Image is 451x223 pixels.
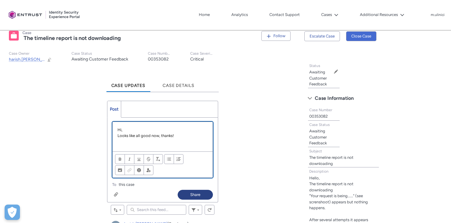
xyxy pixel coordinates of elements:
span: Subject [309,149,322,153]
button: Strikethrough [144,154,153,164]
button: @Mention people and groups [144,165,153,175]
ul: Format text [115,154,163,164]
button: Case Information [305,93,382,103]
a: Case Updates [106,75,151,92]
records-entity-label: Case [22,30,31,35]
span: Post [110,107,118,112]
span: Status [309,64,320,68]
p: m.ulinici [431,13,445,17]
span: Case Number [309,108,332,112]
lightning-formatted-text: Awaiting Customer Feedback [309,70,327,86]
lightning-formatted-text: The timeline report is not downloading [309,155,353,166]
lightning-formatted-text: 00353082 [148,57,169,62]
button: Refresh this feed [205,205,214,215]
button: Italic [125,154,134,164]
lightning-formatted-text: Awaiting Customer Feedback [71,57,128,62]
span: Case Status [309,123,330,127]
button: Close Case [346,31,376,41]
p: Case Owner [9,51,52,56]
button: Follow [261,31,291,41]
button: Link [125,165,134,175]
ul: Insert content [115,165,153,175]
button: Insert Emoji [134,165,144,175]
a: Home [197,10,211,19]
span: Description [309,169,329,174]
p: Looks like all good now, thanks! [118,133,208,139]
span: harish.[PERSON_NAME] [9,57,56,62]
p: Case Status [71,51,128,56]
button: Bold [115,154,125,164]
div: Cookie Preferences [5,205,20,220]
span: Follow [273,33,285,38]
button: Remove Formatting [153,154,163,164]
button: Open Preferences [5,205,20,220]
p: Case Severity [190,51,213,56]
p: Hi, [118,127,208,133]
ul: Align text [164,154,183,164]
lightning-formatted-text: Awaiting Customer Feedback [309,129,327,145]
span: Case Updates [111,83,146,88]
button: Underline [134,154,144,164]
button: Change Owner [47,57,52,62]
lightning-formatted-text: The timeline report is not downloading [24,35,121,41]
button: Escalate Case [304,31,340,41]
p: Case Number [148,51,171,56]
button: Share [178,190,213,200]
button: Bulleted List [164,154,174,164]
button: Additional Resources [358,10,406,19]
a: Post [107,101,121,117]
a: Analytics, opens in new tab [230,10,249,19]
input: Search this feed... [127,205,187,215]
button: User Profile m.ulinici [430,11,445,18]
button: Edit Status [333,69,338,74]
button: Image [115,165,125,175]
button: Numbered List [174,154,183,164]
div: Chatter Publisher [107,101,218,203]
lightning-formatted-text: 00353082 [309,114,328,119]
a: Contact Support [268,10,301,19]
button: Cases [320,10,340,19]
span: Case Information [315,94,354,103]
lightning-formatted-text: Critical [190,57,204,62]
span: To [112,182,116,187]
span: Case Details [163,83,195,88]
a: Case Details [158,75,199,92]
span: this case [119,182,134,188]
